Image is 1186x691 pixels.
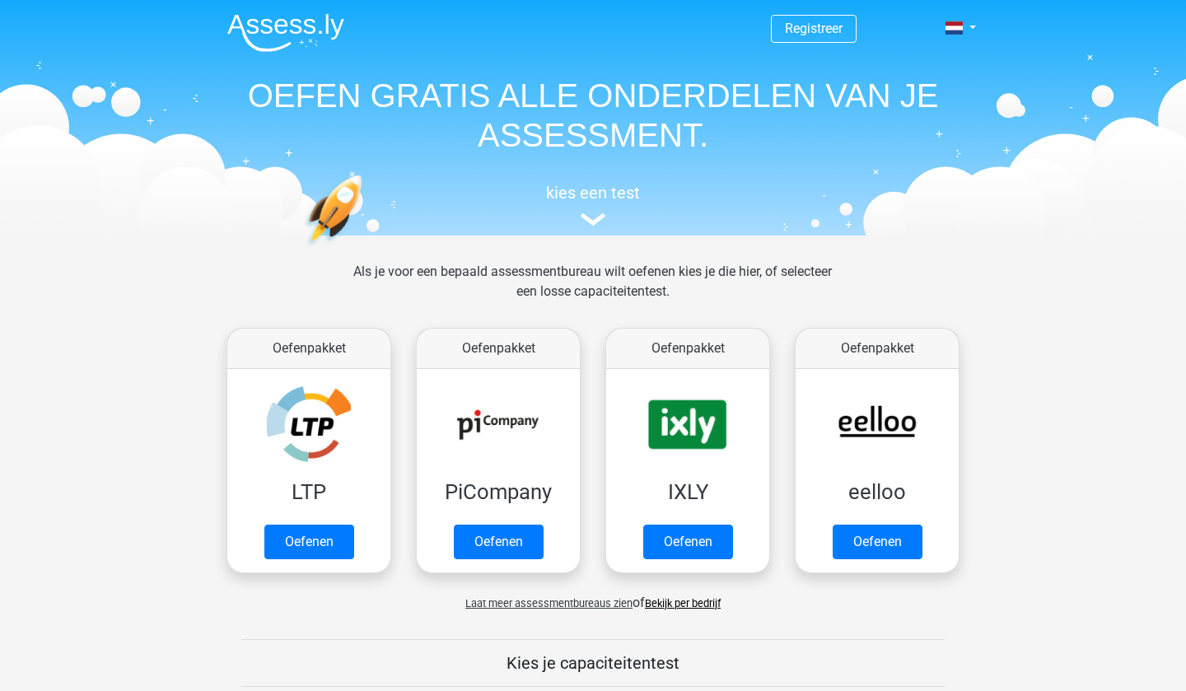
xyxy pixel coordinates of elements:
div: of [214,580,972,613]
a: Oefenen [454,525,544,559]
span: Laat meer assessmentbureaus zien [465,597,633,609]
a: Registreer [785,21,843,36]
h5: Kies je capaciteitentest [241,653,945,673]
h5: kies een test [214,183,972,203]
a: kies een test [214,183,972,226]
div: Als je voor een bepaald assessmentbureau wilt oefenen kies je die hier, of selecteer een losse ca... [340,262,845,321]
a: Oefenen [643,525,733,559]
img: Assessly [227,13,344,52]
h1: OEFEN GRATIS ALLE ONDERDELEN VAN JE ASSESSMENT. [214,76,972,155]
img: assessment [581,213,605,226]
a: Oefenen [833,525,922,559]
a: Oefenen [264,525,354,559]
a: Bekijk per bedrijf [645,597,721,609]
img: oefenen [305,175,426,324]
